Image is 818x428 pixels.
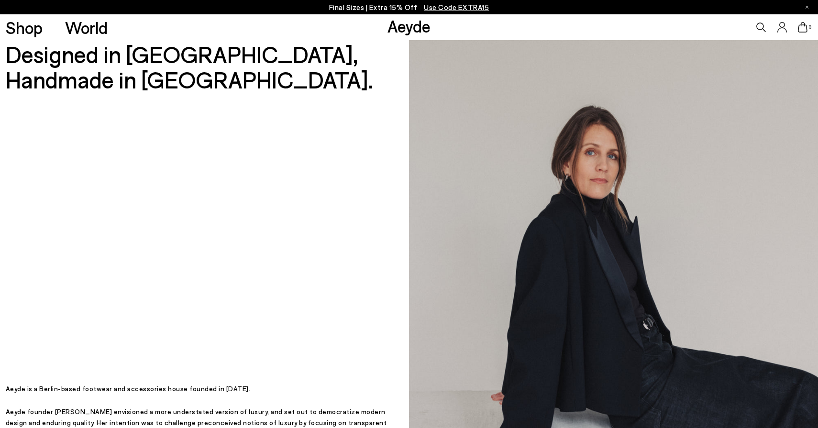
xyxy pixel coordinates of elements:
[6,19,43,36] a: Shop
[424,3,489,11] span: Navigate to /collections/ss25-final-sizes
[329,1,489,13] p: Final Sizes | Extra 15% Off
[65,19,108,36] a: World
[6,42,390,92] h2: Designed in [GEOGRAPHIC_DATA], Handmade in [GEOGRAPHIC_DATA].
[807,25,812,30] span: 0
[6,384,390,394] p: Aeyde is a Berlin-based footwear and accessories house founded in [DATE].
[798,22,807,33] a: 0
[387,16,431,36] a: Aeyde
